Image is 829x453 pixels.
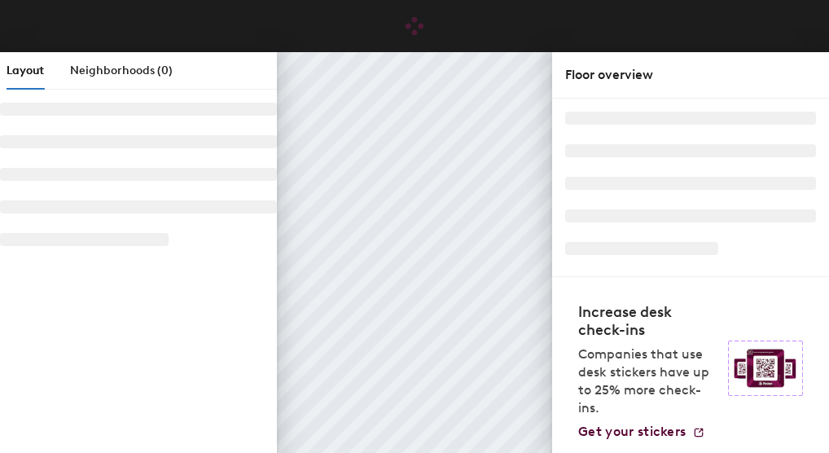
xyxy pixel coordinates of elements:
[578,424,705,440] a: Get your stickers
[70,64,173,77] span: Neighborhoods (0)
[728,341,803,396] img: Sticker logo
[7,64,44,77] span: Layout
[578,345,718,417] p: Companies that use desk stickers have up to 25% more check-ins.
[565,65,816,85] div: Floor overview
[578,424,686,439] span: Get your stickers
[578,303,718,339] h4: Increase desk check-ins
